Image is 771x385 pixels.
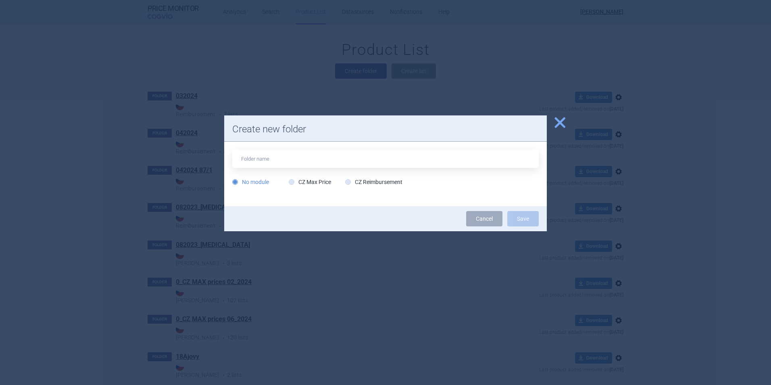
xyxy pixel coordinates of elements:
[345,178,402,186] label: CZ Reimbursement
[232,150,539,168] input: Folder name
[507,211,539,226] button: Save
[289,178,331,186] label: CZ Max Price
[466,211,502,226] a: Cancel
[232,123,539,135] h1: Create new folder
[232,178,269,186] label: No module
